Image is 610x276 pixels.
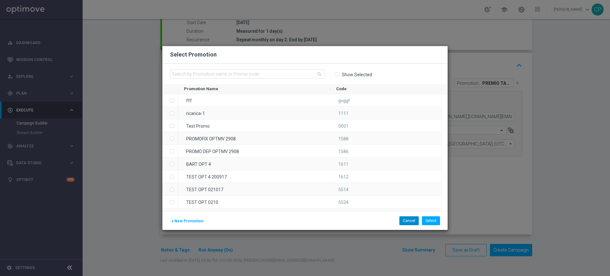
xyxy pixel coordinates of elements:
[178,170,330,183] div: TEST OPT 4 200917
[162,119,178,132] div: Press SPACE to select this row.
[178,170,442,183] div: Press SPACE to select this row.
[338,136,349,141] span: 1588
[338,187,349,192] span: 5514
[171,219,174,223] i: add
[336,86,347,91] span: Code
[178,208,442,221] div: Press SPACE to select this row.
[162,145,178,158] div: Press SPACE to select this row.
[178,107,330,119] div: ricarica-1
[338,162,349,167] span: 1611
[317,71,322,77] i: search
[178,183,442,196] div: Press SPACE to select this row.
[178,158,442,170] div: Press SPACE to select this row.
[178,94,330,106] div: fff
[178,158,330,170] div: BART OPT 4
[338,98,350,103] span: gvggf
[170,51,217,58] h2: Select Promotion
[184,86,218,91] span: Promotion Name
[174,219,203,223] span: New Promotion
[178,183,330,195] div: TEST OPT 021017
[178,107,442,119] div: Press SPACE to select this row.
[178,145,330,157] div: PROMO DEP OPTMV 2908
[178,208,330,221] div: TEST OPT0310
[178,119,330,132] div: Test Promo
[342,72,372,77] label: Show Selected
[162,208,178,221] div: Press SPACE to select this row.
[178,196,330,208] div: TEST OPT 0210
[338,124,349,129] span: 0001
[170,70,325,78] input: Search by Promotion name or Promo code
[162,94,178,107] div: Press SPACE to select this row.
[162,158,178,170] div: Press SPACE to select this row.
[178,94,442,107] div: Press SPACE to select this row.
[162,107,178,119] div: Press SPACE to select this row.
[399,216,419,225] button: Cancel
[338,174,349,179] span: 1612
[162,170,178,183] div: Press SPACE to select this row.
[162,132,178,145] div: Press SPACE to select this row.
[178,196,442,208] div: Press SPACE to select this row.
[170,218,204,225] button: New Promotion
[162,183,178,196] div: Press SPACE to select this row.
[178,145,442,158] div: Press SPACE to select this row.
[422,216,440,225] button: Select
[338,149,349,154] span: 1586
[178,132,442,145] div: Press SPACE to select this row.
[338,200,349,205] span: 5524
[178,132,330,145] div: PROMOFIX OPTMV 2908
[178,119,442,132] div: Press SPACE to select this row.
[162,196,178,208] div: Press SPACE to select this row.
[338,111,349,116] span: 1111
